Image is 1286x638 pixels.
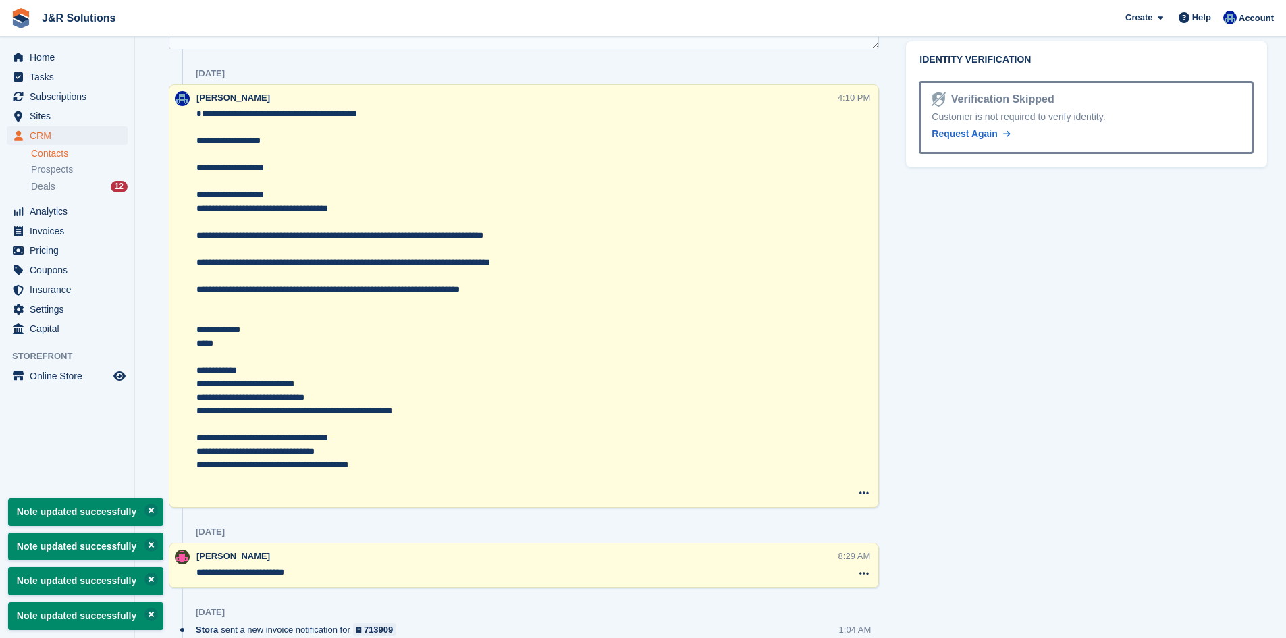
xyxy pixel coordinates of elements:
[7,241,128,260] a: menu
[30,87,111,106] span: Subscriptions
[8,533,163,560] p: Note updated successfully
[7,68,128,86] a: menu
[7,280,128,299] a: menu
[1192,11,1211,24] span: Help
[175,91,190,106] img: Macie Adcock
[30,367,111,386] span: Online Store
[946,91,1054,107] div: Verification Skipped
[7,202,128,221] a: menu
[1239,11,1274,25] span: Account
[31,163,128,177] a: Prospects
[30,48,111,67] span: Home
[7,48,128,67] a: menu
[353,623,397,636] a: 713909
[31,163,73,176] span: Prospects
[30,261,111,280] span: Coupons
[932,127,1010,141] a: Request Again
[30,202,111,221] span: Analytics
[7,261,128,280] a: menu
[1223,11,1237,24] img: Macie Adcock
[932,92,945,107] img: Identity Verification Ready
[196,623,403,636] div: sent a new invoice notification for
[111,368,128,384] a: Preview store
[196,607,225,618] div: [DATE]
[196,92,270,103] span: [PERSON_NAME]
[7,126,128,145] a: menu
[7,300,128,319] a: menu
[30,319,111,338] span: Capital
[8,498,163,526] p: Note updated successfully
[8,602,163,630] p: Note updated successfully
[11,8,31,28] img: stora-icon-8386f47178a22dfd0bd8f6a31ec36ba5ce8667c1dd55bd0f319d3a0aa187defe.svg
[30,221,111,240] span: Invoices
[7,221,128,240] a: menu
[7,87,128,106] a: menu
[196,623,218,636] span: Stora
[30,300,111,319] span: Settings
[7,107,128,126] a: menu
[364,623,393,636] div: 713909
[30,241,111,260] span: Pricing
[31,180,55,193] span: Deals
[30,107,111,126] span: Sites
[7,319,128,338] a: menu
[932,110,1241,124] div: Customer is not required to verify identity.
[932,128,998,139] span: Request Again
[196,551,270,561] span: [PERSON_NAME]
[919,55,1254,65] h2: Identity verification
[36,7,121,29] a: J&R Solutions
[12,350,134,363] span: Storefront
[196,527,225,537] div: [DATE]
[30,126,111,145] span: CRM
[8,567,163,595] p: Note updated successfully
[838,550,871,562] div: 8:29 AM
[111,181,128,192] div: 12
[30,68,111,86] span: Tasks
[839,623,872,636] div: 1:04 AM
[31,147,128,160] a: Contacts
[30,280,111,299] span: Insurance
[196,68,225,79] div: [DATE]
[31,180,128,194] a: Deals 12
[7,367,128,386] a: menu
[838,91,870,104] div: 4:10 PM
[1125,11,1152,24] span: Create
[175,550,190,564] img: Julie Morgan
